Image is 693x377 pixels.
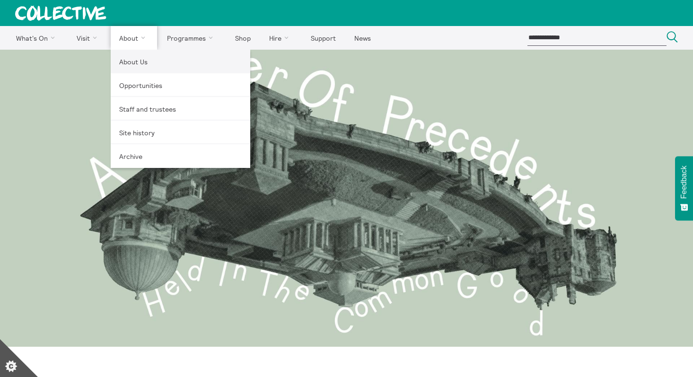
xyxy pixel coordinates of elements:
a: About Us [111,50,250,73]
a: Hire [261,26,301,50]
a: Site history [111,121,250,144]
a: Staff and trustees [111,97,250,121]
a: Support [302,26,344,50]
a: Opportunities [111,73,250,97]
a: Shop [227,26,259,50]
a: About [111,26,157,50]
button: Feedback - Show survey [675,156,693,220]
a: Archive [111,144,250,168]
a: Visit [69,26,109,50]
span: Feedback [680,166,688,199]
a: What's On [8,26,67,50]
a: Programmes [159,26,225,50]
a: News [346,26,379,50]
